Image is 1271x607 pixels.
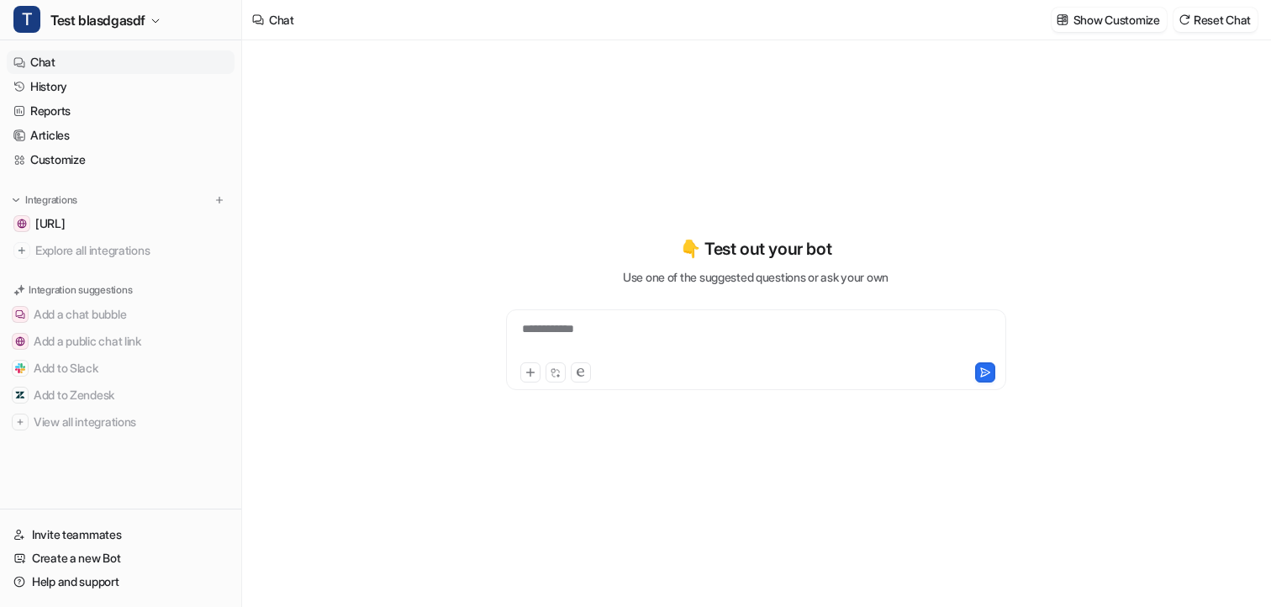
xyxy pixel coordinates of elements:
[13,6,40,33] span: T
[7,382,235,409] button: Add to ZendeskAdd to Zendesk
[7,148,235,172] a: Customize
[29,282,132,298] p: Integration suggestions
[15,390,25,400] img: Add to Zendesk
[15,309,25,319] img: Add a chat bubble
[7,212,235,235] a: bhai.eesel.ai[URL]
[7,523,235,546] a: Invite teammates
[214,194,225,206] img: menu_add.svg
[35,237,228,264] span: Explore all integrations
[7,546,235,570] a: Create a new Bot
[10,194,22,206] img: expand menu
[7,239,235,262] a: Explore all integrations
[7,355,235,382] button: Add to SlackAdd to Slack
[1179,13,1190,26] img: reset
[7,75,235,98] a: History
[269,11,294,29] div: Chat
[15,336,25,346] img: Add a public chat link
[1073,11,1160,29] p: Show Customize
[15,417,25,427] img: View all integrations
[1057,13,1068,26] img: customize
[7,328,235,355] button: Add a public chat linkAdd a public chat link
[7,99,235,123] a: Reports
[17,219,27,229] img: bhai.eesel.ai
[1052,8,1167,32] button: Show Customize
[15,363,25,373] img: Add to Slack
[7,570,235,594] a: Help and support
[7,192,82,208] button: Integrations
[623,268,889,286] p: Use one of the suggested questions or ask your own
[13,242,30,259] img: explore all integrations
[35,215,66,232] span: [URL]
[7,409,235,435] button: View all integrationsView all integrations
[7,50,235,74] a: Chat
[50,8,145,32] span: Test blasdgasdf
[7,124,235,147] a: Articles
[680,236,831,261] p: 👇 Test out your bot
[7,301,235,328] button: Add a chat bubbleAdd a chat bubble
[25,193,77,207] p: Integrations
[1173,8,1258,32] button: Reset Chat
